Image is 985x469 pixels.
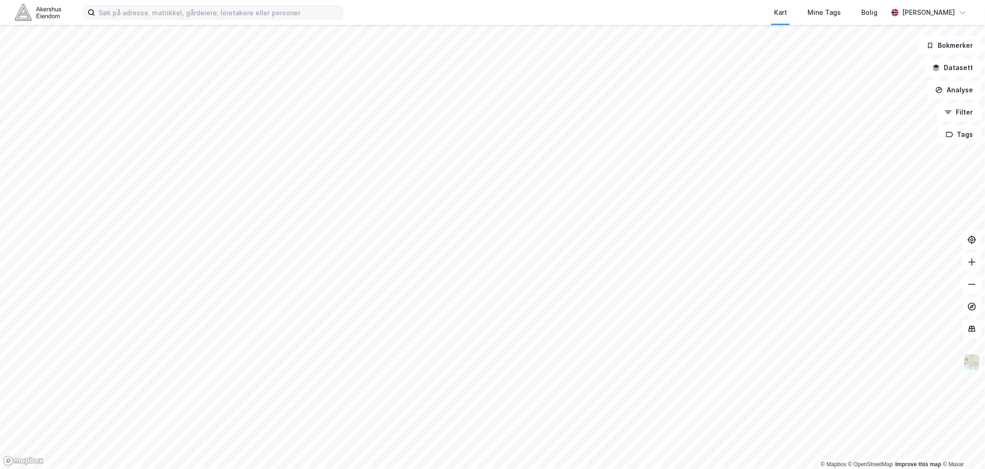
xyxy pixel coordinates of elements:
div: [PERSON_NAME] [902,7,955,18]
button: Tags [938,125,981,144]
a: Mapbox homepage [3,456,44,466]
img: akershus-eiendom-logo.9091f326c980b4bce74ccdd9f866810c.svg [15,4,61,20]
img: Z [963,353,981,371]
input: Søk på adresse, matrikkel, gårdeiere, leietakere eller personer [95,6,343,19]
a: Mapbox [821,461,846,468]
iframe: Chat Widget [939,424,985,469]
div: Mine Tags [807,7,841,18]
a: OpenStreetMap [848,461,893,468]
button: Bokmerker [919,36,981,55]
div: Kart [774,7,787,18]
button: Filter [937,103,981,122]
div: Kontrollprogram for chat [939,424,985,469]
a: Improve this map [896,461,941,468]
div: Bolig [861,7,877,18]
button: Analyse [928,81,981,99]
button: Datasett [925,58,981,77]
